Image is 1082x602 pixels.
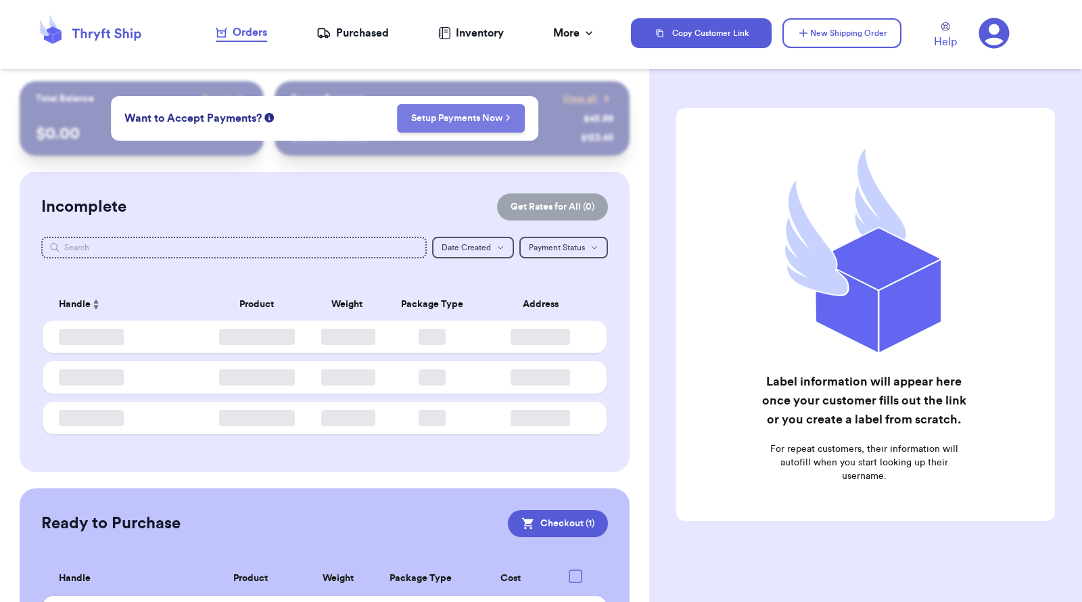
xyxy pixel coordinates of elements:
[202,92,248,106] a: Payout
[758,372,970,429] h2: Label information will appear here once your customer fills out the link or you create a label fr...
[41,237,427,258] input: Search
[41,513,181,534] h2: Ready to Purchase
[59,298,91,312] span: Handle
[216,24,267,41] div: Orders
[371,561,470,596] th: Package Type
[432,237,514,258] button: Date Created
[553,25,596,41] div: More
[59,572,91,586] span: Handle
[519,237,608,258] button: Payment Status
[581,131,613,145] div: $ 123.45
[782,18,901,48] button: New Shipping Order
[381,288,482,321] th: Package Type
[124,110,262,126] span: Want to Accept Payments?
[216,24,267,42] a: Orders
[438,25,504,41] a: Inventory
[397,104,525,133] button: Setup Payments Now
[934,22,957,50] a: Help
[934,34,957,50] span: Help
[563,92,613,106] a: View all
[631,18,772,48] button: Copy Customer Link
[202,92,231,106] span: Payout
[196,561,306,596] th: Product
[584,112,613,126] div: $ 45.99
[291,92,366,106] p: Recent Payments
[411,112,511,125] a: Setup Payments Now
[758,442,970,483] p: For repeat customers, their information will autofill when you start looking up their username.
[316,25,389,41] a: Purchased
[200,288,313,321] th: Product
[41,196,126,218] h2: Incomplete
[483,288,607,321] th: Address
[508,510,608,537] button: Checkout (1)
[91,296,101,312] button: Sort ascending
[563,92,597,106] span: View all
[313,288,381,321] th: Weight
[306,561,371,596] th: Weight
[470,561,552,596] th: Cost
[36,123,248,145] p: $ 0.00
[442,244,491,252] span: Date Created
[36,92,94,106] p: Total Balance
[529,244,585,252] span: Payment Status
[497,193,608,221] button: Get Rates for All (0)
